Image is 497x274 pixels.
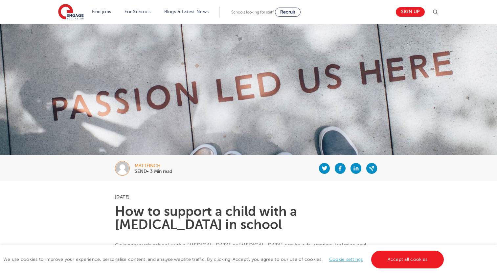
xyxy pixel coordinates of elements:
[371,251,444,268] a: Accept all cookies
[164,9,209,14] a: Blogs & Latest News
[135,164,172,168] div: mattfinch
[124,9,150,14] a: For Schools
[92,9,111,14] a: Find jobs
[115,194,382,199] p: [DATE]
[3,257,445,262] span: We use cookies to improve your experience, personalise content, and analyse website traffic. By c...
[275,8,301,17] a: Recruit
[135,169,172,174] p: SEND• 3 Min read
[280,10,295,14] span: Recruit
[115,205,382,231] h1: How to support a child with a [MEDICAL_DATA] in school
[329,257,363,262] a: Cookie settings
[58,4,84,20] img: Engage Education
[396,7,425,17] a: Sign up
[231,10,274,14] span: Schools looking for staff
